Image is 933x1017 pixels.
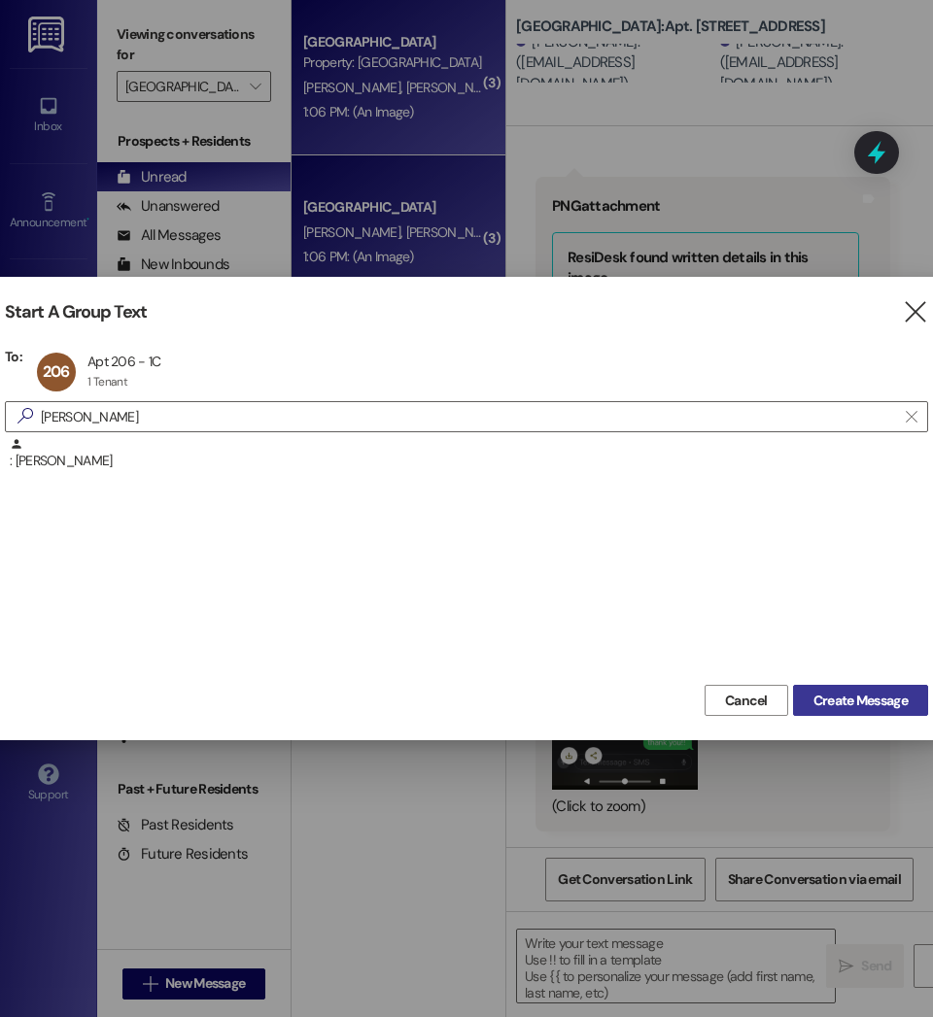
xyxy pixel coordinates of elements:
span: Create Message [813,691,908,711]
i:  [902,302,928,322]
div: Apt 206 - 1C [87,353,161,370]
i:  [906,409,916,424]
div: 1 Tenant [87,374,127,390]
div: : [PERSON_NAME] [10,437,928,471]
i:  [10,406,41,426]
button: Cancel [705,685,788,716]
h3: Start A Group Text [5,301,147,323]
span: Cancel [725,691,768,711]
button: Create Message [793,685,928,716]
input: Search for any contact or apartment [41,403,896,430]
span: 206 [43,361,70,382]
button: Clear text [896,402,927,431]
div: : [PERSON_NAME] [5,437,928,486]
h3: To: [5,348,22,365]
